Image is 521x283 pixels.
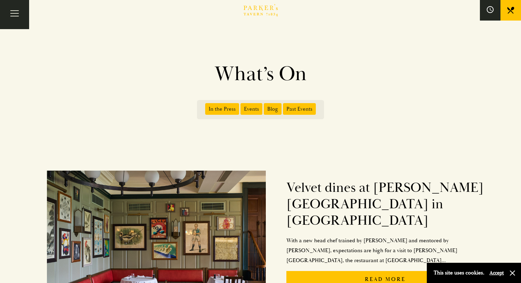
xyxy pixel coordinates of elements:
[283,103,316,115] span: Past Events
[240,103,262,115] span: Events
[434,268,484,278] p: This site uses cookies.
[286,236,485,265] p: With a new head chef trained by [PERSON_NAME] and mentored by [PERSON_NAME], expectations are hig...
[65,62,456,86] h1: What’s On
[489,270,504,276] button: Accept
[509,270,516,276] button: Close and accept
[286,180,485,229] h2: Velvet dines at [PERSON_NAME][GEOGRAPHIC_DATA] in [GEOGRAPHIC_DATA]
[264,103,282,115] span: Blog
[205,103,239,115] span: In the Press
